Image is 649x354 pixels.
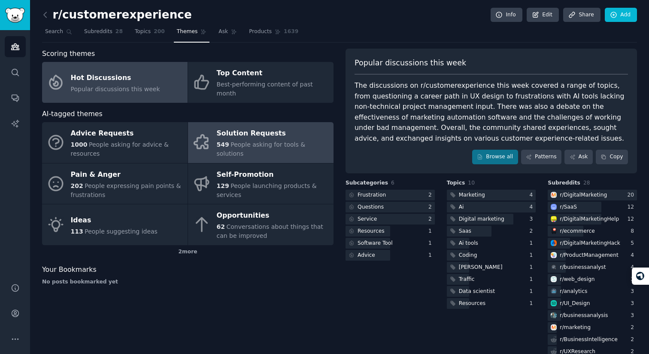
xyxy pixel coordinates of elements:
a: Questions2 [346,202,435,212]
div: r/ DigitalMarketing [560,191,607,199]
div: 4 [631,264,637,271]
span: Themes [177,28,198,36]
span: People suggesting ideas [85,228,158,235]
a: Ai4 [447,202,536,212]
div: r/ businessanalysis [560,312,608,320]
div: r/ UI_Design [560,300,590,308]
a: Patterns [521,150,561,164]
div: 1 [530,252,536,259]
div: 3 [631,288,637,296]
span: 6 [391,180,394,186]
a: Software Tool1 [346,238,435,249]
a: Themes [174,25,210,43]
span: People asking for tools & solutions [217,141,306,157]
span: 1000 [71,141,88,148]
div: Coding [459,252,477,259]
div: r/ DigitalMarketingHack [560,240,620,247]
a: Advice Requests1000People asking for advice & resources [42,122,188,163]
a: Self-Promotion129People launching products & services [188,163,334,204]
img: businessanalyst [551,264,557,270]
div: Questions [358,203,384,211]
span: 62 [217,223,225,230]
a: DigitalMarketingHackr/DigitalMarketingHack5 [548,238,637,249]
span: 549 [217,141,229,148]
span: Popular discussions this week [355,58,466,68]
a: Opportunities62Conversations about things that can be improved [188,204,334,245]
a: Coding1 [447,250,536,261]
a: ProductManagementr/ProductManagement4 [548,250,637,261]
span: People launching products & services [217,182,317,198]
div: Advice [358,252,375,259]
a: Service2 [346,214,435,225]
span: 202 [71,182,83,189]
a: Advice1 [346,250,435,261]
a: Top ContentBest-performing content of past month [188,62,334,103]
span: Topics [135,28,151,36]
a: Frustration2 [346,190,435,200]
div: No posts bookmarked yet [42,278,334,286]
span: Subreddits [548,179,580,187]
div: 3 [631,300,637,308]
a: Ideas113People suggesting ideas [42,204,188,245]
span: Scoring themes [42,49,95,59]
div: 1 [530,264,536,271]
a: businessanalystr/businessanalyst4 [548,262,637,273]
img: marketing [551,324,557,330]
a: DigitalMarketingr/DigitalMarketing20 [548,190,637,200]
div: Resources [358,228,385,235]
div: 2 [428,191,435,199]
div: Digital marketing [459,215,504,223]
img: SaaS [551,204,557,210]
button: Copy [596,150,628,164]
a: Ask [564,150,593,164]
img: UI_Design [551,300,557,306]
span: 129 [217,182,229,189]
div: 1 [428,240,435,247]
div: Marketing [459,191,485,199]
div: r/ ecommerce [560,228,594,235]
a: Subreddits28 [81,25,126,43]
a: Info [491,8,522,22]
div: r/ BusinessIntelligence [560,336,617,344]
img: ProductManagement [551,252,557,258]
span: 28 [583,180,590,186]
a: Saas2 [447,226,536,237]
div: Top Content [217,67,329,80]
div: 2 [428,215,435,223]
a: Resources1 [346,226,435,237]
a: Ask [215,25,240,43]
span: Best-performing content of past month [217,81,313,97]
div: 4 [530,191,536,199]
div: 2 [631,324,637,332]
a: Add [605,8,637,22]
span: Popular discussions this week [71,86,160,92]
a: Traffic1 [447,274,536,285]
div: 8 [631,228,637,235]
span: Ask [218,28,228,36]
div: r/ SaaS [560,203,577,211]
div: 2 [530,228,536,235]
div: 20 [627,191,637,199]
div: The discussions on r/customerexperience this week covered a range of topics, from questioning a c... [355,80,628,144]
span: People asking for advice & resources [71,141,169,157]
div: Ideas [71,213,158,227]
div: 3 [631,312,637,320]
div: 12 [627,215,637,223]
div: Software Tool [358,240,393,247]
div: 4 [530,203,536,211]
a: ecommercer/ecommerce8 [548,226,637,237]
div: Ai [459,203,464,211]
div: [PERSON_NAME] [459,264,503,271]
a: SaaSr/SaaS12 [548,202,637,212]
a: Products1639 [246,25,301,43]
img: DigitalMarketingHack [551,240,557,246]
a: Resources1 [447,298,536,309]
div: Hot Discussions [71,71,160,85]
div: r/ ProductManagement [560,252,618,259]
a: Topics200 [132,25,168,43]
img: DigitalMarketingHelp [551,216,557,222]
a: Search [42,25,75,43]
div: 2 [428,203,435,211]
div: 2 [631,336,637,344]
span: Your Bookmarks [42,265,97,275]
